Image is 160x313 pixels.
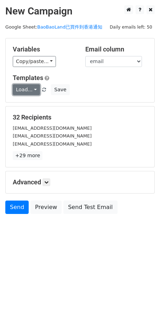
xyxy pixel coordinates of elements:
iframe: Chat Widget [125,279,160,313]
small: [EMAIL_ADDRESS][DOMAIN_NAME] [13,133,92,139]
h5: Email column [85,45,147,53]
span: Daily emails left: 50 [107,23,155,31]
a: Copy/paste... [13,56,56,67]
a: Send Test Email [63,201,117,214]
a: Load... [13,84,40,95]
a: Preview [30,201,62,214]
button: Save [51,84,69,95]
a: Daily emails left: 50 [107,24,155,30]
a: Send [5,201,29,214]
small: Google Sheet: [5,24,102,30]
h5: 32 Recipients [13,113,147,121]
a: BaoBaoLand已買件到香港通知 [37,24,102,30]
a: +29 more [13,151,42,160]
a: Templates [13,74,43,81]
small: [EMAIL_ADDRESS][DOMAIN_NAME] [13,141,92,147]
h5: Advanced [13,178,147,186]
small: [EMAIL_ADDRESS][DOMAIN_NAME] [13,125,92,131]
h2: New Campaign [5,5,155,17]
h5: Variables [13,45,75,53]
